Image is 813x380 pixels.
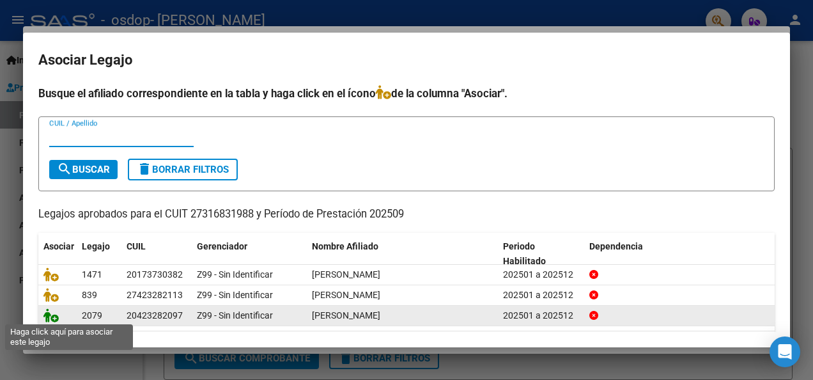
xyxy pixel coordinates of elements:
div: 202501 a 202512 [503,308,579,323]
div: 202501 a 202512 [503,288,579,303]
h2: Asociar Legajo [38,48,775,72]
span: SINICICH SERGIO PABLO [312,269,380,280]
datatable-header-cell: CUIL [121,233,192,275]
mat-icon: search [57,161,72,177]
datatable-header-cell: Legajo [77,233,121,275]
span: LOPEZ MARTINIANO [312,310,380,321]
button: Borrar Filtros [128,159,238,180]
p: Legajos aprobados para el CUIT 27316831988 y Período de Prestación 202509 [38,207,775,223]
div: Open Intercom Messenger [770,336,800,367]
span: Legajo [82,241,110,251]
datatable-header-cell: Gerenciador [192,233,307,275]
div: 20423282097 [127,308,183,323]
div: 202501 a 202512 [503,267,579,282]
span: LOPEZ CATALINA [312,290,380,300]
span: 1471 [82,269,102,280]
span: Borrar Filtros [137,164,229,175]
span: Gerenciador [197,241,247,251]
datatable-header-cell: Asociar [38,233,77,275]
button: Buscar [49,160,118,179]
span: Z99 - Sin Identificar [197,269,273,280]
div: 20173730382 [127,267,183,282]
datatable-header-cell: Dependencia [584,233,775,275]
h4: Busque el afiliado correspondiente en la tabla y haga click en el ícono de la columna "Asociar". [38,85,775,102]
span: Buscar [57,164,110,175]
span: Dependencia [589,241,643,251]
mat-icon: delete [137,161,152,177]
datatable-header-cell: Periodo Habilitado [498,233,584,275]
span: 2079 [82,310,102,321]
span: Asociar [43,241,74,251]
span: CUIL [127,241,146,251]
span: Z99 - Sin Identificar [197,290,273,300]
span: 839 [82,290,97,300]
div: 27423282113 [127,288,183,303]
span: Periodo Habilitado [503,241,546,266]
span: Nombre Afiliado [312,241,378,251]
div: 3 registros [38,331,775,363]
span: Z99 - Sin Identificar [197,310,273,321]
datatable-header-cell: Nombre Afiliado [307,233,498,275]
